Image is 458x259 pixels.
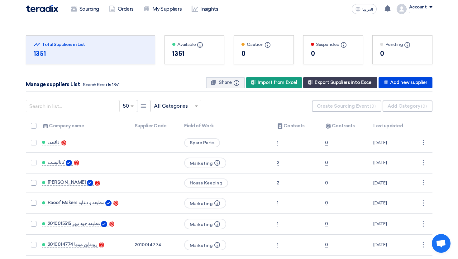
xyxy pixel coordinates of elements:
[325,242,328,248] span: 0
[42,242,98,248] a: 2010014774 رودناين ميديا
[409,10,432,13] div: .
[311,49,355,58] div: 0
[277,200,279,206] span: 1
[368,133,418,153] td: [DATE]
[66,160,72,166] img: Verified Account
[277,140,279,146] span: 1
[37,119,130,133] th: Company name
[123,102,129,110] span: 50
[101,221,107,227] img: Verified Account
[172,41,217,48] div: Available
[48,200,104,205] span: Raoof Makers مطبعه و دعايه
[379,77,432,88] div: Add new supplier
[42,180,94,186] a: [PERSON_NAME] Verified Account
[187,2,223,16] a: Insights
[277,221,279,227] span: 1
[368,193,418,213] td: [DATE]
[418,219,428,229] div: ⋮
[172,49,217,58] div: 1351
[184,138,220,147] span: Spare Parts
[277,242,279,248] span: 1
[418,178,428,188] div: ⋮
[184,219,226,229] span: Marketing
[303,77,377,88] div: Export Suppliers into Excel
[418,158,428,168] div: ⋮
[206,77,245,88] button: Share
[34,49,147,58] div: 1351
[325,200,328,206] span: 0
[241,41,286,48] div: Caution
[432,234,451,253] div: Open chat
[26,100,119,112] input: Search in list...
[48,160,65,165] span: كاتاليست
[272,119,320,133] th: Contacts
[26,81,120,89] div: Manage suppliers List
[320,119,368,133] th: Contracts
[383,100,432,112] button: Add Category(0)
[325,140,328,146] span: 0
[380,41,425,48] div: Pending
[418,240,428,250] div: ⋮
[312,100,381,112] button: Create Sourcing Event(0)
[139,2,187,16] a: My Suppliers
[311,41,355,48] div: Suspended
[184,178,228,188] span: House Keeping
[325,221,328,227] span: 0
[42,221,108,227] a: 2010015515 مطبعه جود نيوز Verified Account
[246,77,302,88] div: Import from Excel
[421,104,427,109] span: (0)
[277,180,279,186] span: 2
[368,173,418,193] td: [DATE]
[362,7,373,12] span: العربية
[219,80,232,85] span: Share
[130,119,179,133] th: Supplier Code
[241,49,286,58] div: 0
[48,139,60,144] span: دافمي
[184,240,226,250] span: Marketing
[352,4,377,14] button: العربية
[42,139,60,145] a: دافمي
[105,200,112,206] img: Verified Account
[397,4,407,14] img: profile_test.png
[184,198,226,208] span: Marketing
[66,2,104,16] a: Sourcing
[42,200,112,206] a: Raoof Makers مطبعه و دعايه Verified Account
[34,41,147,48] div: Total Suppliers in List
[26,5,58,12] img: Teradix logo
[48,242,97,247] span: 2010014774 رودناين ميديا
[104,2,139,16] a: Orders
[42,160,73,166] a: كاتاليست Verified Account
[380,49,425,58] div: 0
[368,119,418,133] th: Last updated
[48,180,86,185] span: [PERSON_NAME]
[370,104,376,109] span: (0)
[409,5,427,10] div: Account
[277,160,279,166] span: 2
[368,234,418,255] td: [DATE]
[368,152,418,173] td: [DATE]
[87,180,93,186] img: Verified Account
[418,198,428,208] div: ⋮
[325,180,328,186] span: 0
[179,119,272,133] th: Field of Work
[368,213,418,234] td: [DATE]
[418,138,428,148] div: ⋮
[83,82,119,87] span: Search Results 1351
[48,221,100,226] span: 2010015515 مطبعه جود نيوز
[325,160,328,166] span: 0
[130,234,179,255] td: 2010014774
[184,158,226,168] span: Marketing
